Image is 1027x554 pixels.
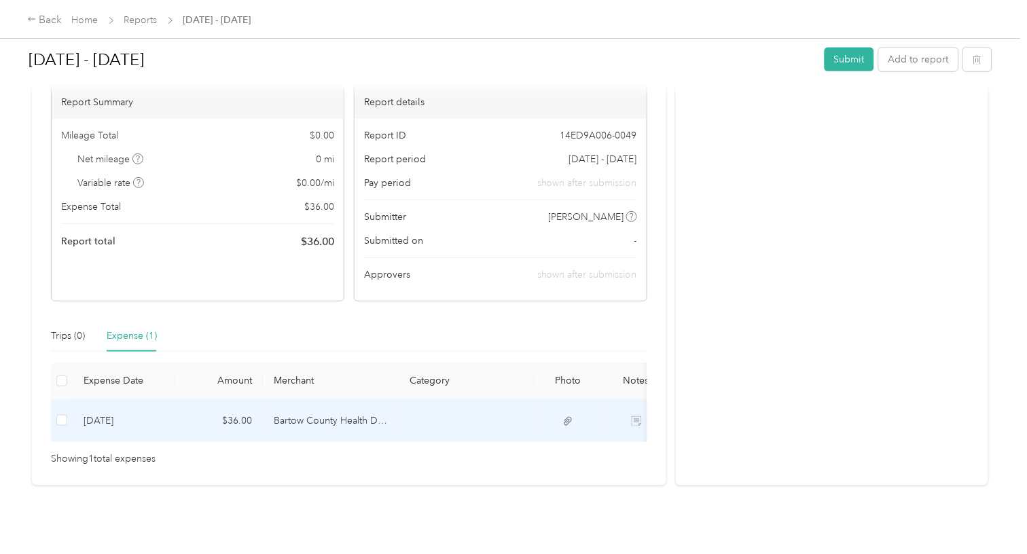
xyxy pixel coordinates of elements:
[72,14,98,26] a: Home
[364,267,410,282] span: Approvers
[296,176,334,190] span: $ 0.00 / mi
[263,363,399,400] th: Merchant
[263,400,399,442] td: Bartow County Health Dept
[364,176,411,190] span: Pay period
[535,363,602,400] th: Photo
[124,14,158,26] a: Reports
[399,363,535,400] th: Category
[107,329,157,344] div: Expense (1)
[78,152,144,166] span: Net mileage
[364,128,406,143] span: Report ID
[175,400,263,442] td: $36.00
[537,269,637,280] span: shown after submission
[355,86,647,119] div: Report details
[560,128,637,143] span: 14ED9A006-0049
[61,128,118,143] span: Mileage Total
[51,451,156,466] span: Showing 1 total expenses
[78,176,145,190] span: Variable rate
[634,234,637,248] span: -
[175,363,263,400] th: Amount
[364,234,423,248] span: Submitted on
[301,234,334,250] span: $ 36.00
[29,43,815,76] h1: Mar 16 - 31, 2025
[879,48,958,71] button: Add to report
[52,86,344,119] div: Report Summary
[183,13,251,27] span: [DATE] - [DATE]
[549,210,624,224] span: [PERSON_NAME]
[304,200,334,214] span: $ 36.00
[27,12,62,29] div: Back
[316,152,334,166] span: 0 mi
[51,329,85,344] div: Trips (0)
[602,363,670,400] th: Notes
[61,200,121,214] span: Expense Total
[569,152,637,166] span: [DATE] - [DATE]
[73,400,175,442] td: 3-27-2025
[364,152,426,166] span: Report period
[951,478,1027,554] iframe: Everlance-gr Chat Button Frame
[310,128,334,143] span: $ 0.00
[825,48,874,71] button: Submit
[364,210,406,224] span: Submitter
[73,363,175,400] th: Expense Date
[537,176,637,190] span: shown after submission
[61,234,115,248] span: Report total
